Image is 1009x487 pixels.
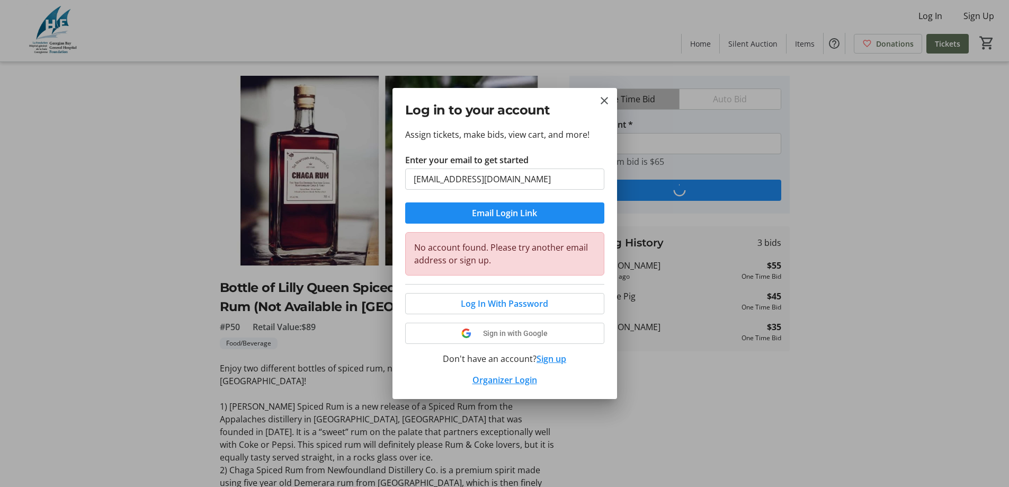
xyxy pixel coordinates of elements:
[405,232,604,276] div: No account found. Please try another email address or sign up.
[483,329,548,338] span: Sign in with Google
[405,202,604,224] button: Email Login Link
[472,374,537,386] a: Organizer Login
[405,128,604,141] p: Assign tickets, make bids, view cart, and more!
[598,94,611,107] button: Close
[537,352,566,365] button: Sign up
[405,154,529,166] label: Enter your email to get started
[405,101,604,120] h2: Log in to your account
[405,323,604,344] button: Sign in with Google
[472,207,537,219] span: Email Login Link
[405,352,604,365] div: Don't have an account?
[461,297,548,310] span: Log In With Password
[405,169,604,190] input: Email Address
[405,293,604,314] button: Log In With Password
